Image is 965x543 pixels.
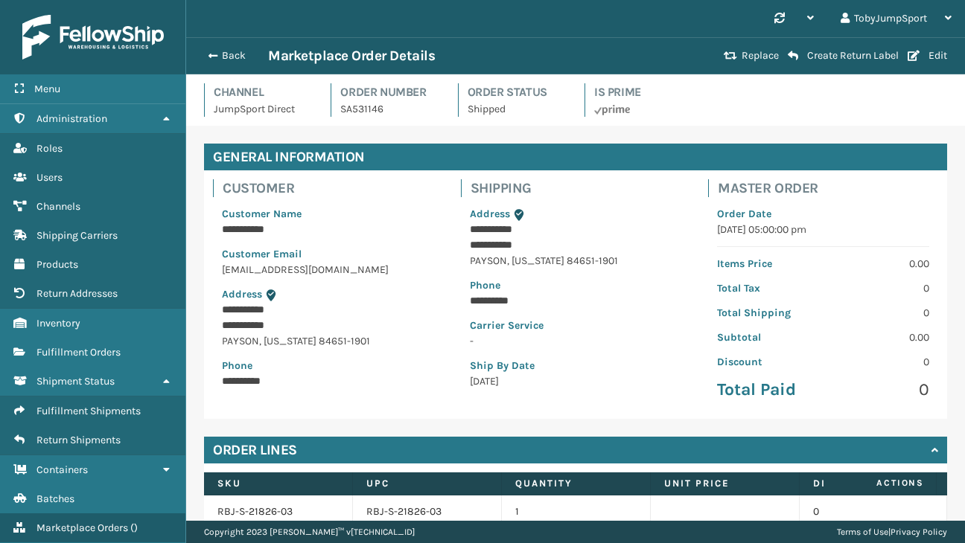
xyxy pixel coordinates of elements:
[594,83,693,101] h4: Is Prime
[204,144,947,170] h4: General Information
[36,434,121,446] span: Return Shipments
[36,405,141,417] span: Fulfillment Shipments
[213,441,297,459] h4: Order Lines
[222,206,434,222] p: Customer Name
[36,375,115,388] span: Shipment Status
[34,83,60,95] span: Menu
[832,354,929,370] p: 0
[36,492,74,505] span: Batches
[470,277,682,293] p: Phone
[470,373,682,389] p: [DATE]
[891,527,947,537] a: Privacy Policy
[217,505,293,518] a: RBJ-S-21826-03
[36,463,88,476] span: Containers
[36,112,107,125] span: Administration
[800,495,949,528] td: 0
[719,49,783,62] button: Replace
[214,83,313,101] h4: Channel
[903,49,952,62] button: Edit
[222,333,434,349] p: PAYSON , [US_STATE] 84651-1901
[717,305,814,321] p: Total Shipping
[783,49,903,62] button: Create Return Label
[130,521,138,534] span: ( )
[470,208,510,220] span: Address
[470,253,682,269] p: PAYSON , [US_STATE] 84651-1901
[470,318,682,333] p: Carrier Service
[471,179,691,197] h4: Shipping
[36,317,80,330] span: Inventory
[36,346,121,359] span: Fulfillment Orders
[340,101,439,117] p: SA531146
[22,15,164,60] img: logo
[829,471,933,495] span: Actions
[36,171,63,184] span: Users
[832,330,929,345] p: 0.00
[664,477,786,490] label: Unit Price
[502,495,651,528] td: 1
[717,330,814,345] p: Subtotal
[717,206,929,222] p: Order Date
[200,49,268,62] button: Back
[837,521,947,543] div: |
[717,256,814,271] p: Items Price
[366,477,488,490] label: UPC
[36,200,80,213] span: Channels
[36,258,78,271] span: Products
[204,521,415,543] p: Copyright 2023 [PERSON_NAME]™ v [TECHNICAL_ID]
[813,477,934,490] label: Discount
[832,379,929,401] p: 0
[468,83,567,101] h4: Order Status
[832,256,929,271] p: 0.00
[222,262,434,277] p: [EMAIL_ADDRESS][DOMAIN_NAME]
[340,83,439,101] h4: Order Number
[353,495,502,528] td: RBJ-S-21826-03
[832,280,929,296] p: 0
[468,101,567,117] p: Shipped
[515,477,637,490] label: Quantity
[217,477,339,490] label: SKU
[36,229,118,242] span: Shipping Carriers
[718,179,938,197] h4: Master Order
[717,280,814,296] p: Total Tax
[717,222,929,237] p: [DATE] 05:00:00 pm
[908,51,920,61] i: Edit
[36,142,63,155] span: Roles
[717,354,814,370] p: Discount
[470,358,682,373] p: Ship By Date
[837,527,888,537] a: Terms of Use
[223,179,443,197] h4: Customer
[222,358,434,373] p: Phone
[36,287,118,300] span: Return Addresses
[724,51,737,61] i: Replace
[222,288,262,301] span: Address
[470,333,682,349] p: -
[788,50,798,62] i: Create Return Label
[268,47,435,65] h3: Marketplace Order Details
[36,521,128,534] span: Marketplace Orders
[214,101,313,117] p: JumpSport Direct
[717,379,814,401] p: Total Paid
[832,305,929,321] p: 0
[222,246,434,262] p: Customer Email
